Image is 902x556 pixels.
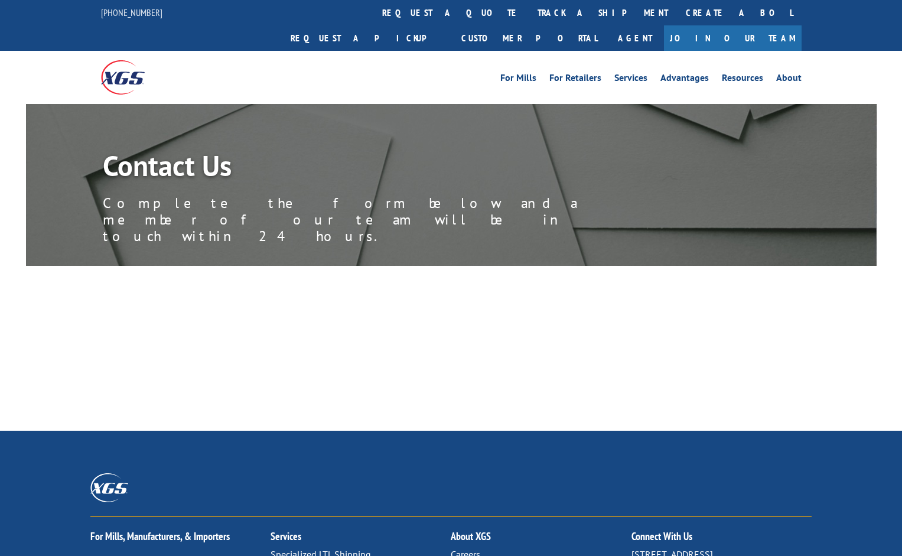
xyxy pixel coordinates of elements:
[500,73,536,86] a: For Mills
[664,25,802,51] a: Join Our Team
[90,473,128,502] img: XGS_Logos_ALL_2024_All_White
[606,25,664,51] a: Agent
[722,73,763,86] a: Resources
[103,151,634,186] h1: Contact Us
[271,529,301,543] a: Services
[103,195,634,245] p: Complete the form below and a member of our team will be in touch within 24 hours.
[614,73,647,86] a: Services
[101,304,812,393] iframe: Form 0
[631,531,812,548] h2: Connect With Us
[549,73,601,86] a: For Retailers
[451,529,491,543] a: About XGS
[776,73,802,86] a: About
[90,529,230,543] a: For Mills, Manufacturers, & Importers
[660,73,709,86] a: Advantages
[452,25,606,51] a: Customer Portal
[282,25,452,51] a: Request a pickup
[101,6,162,18] a: [PHONE_NUMBER]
